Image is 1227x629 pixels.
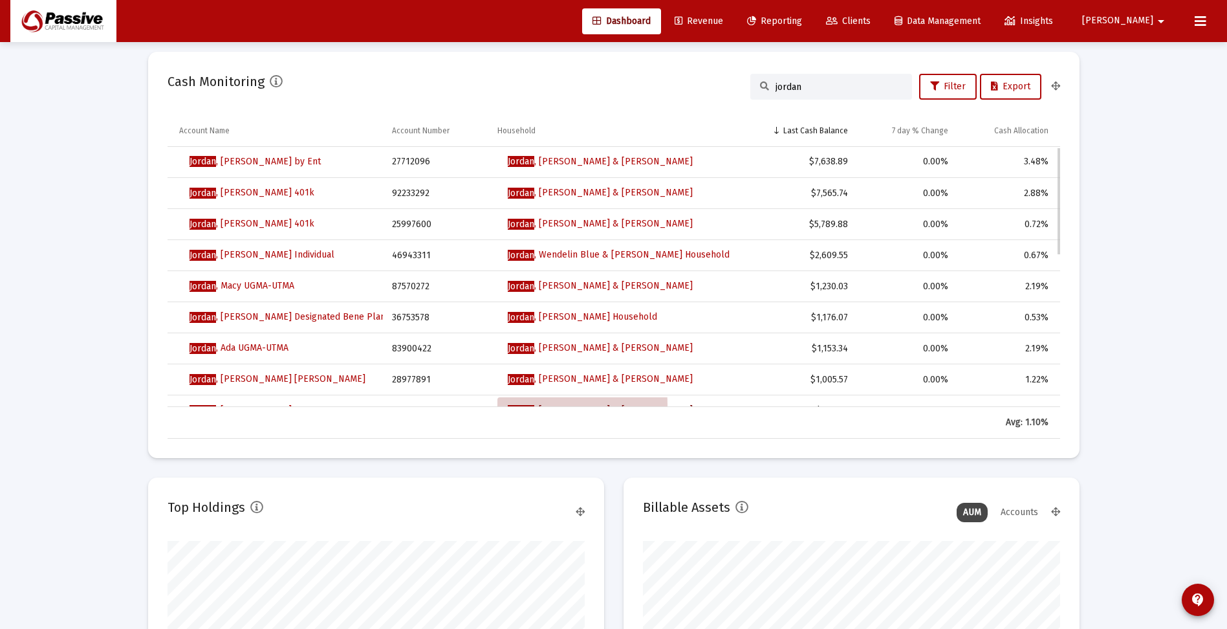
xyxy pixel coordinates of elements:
td: 0.53% [957,302,1059,333]
td: 1.22% [957,364,1059,395]
span: , [PERSON_NAME] & [PERSON_NAME] [508,218,693,229]
td: Column Account Number [383,115,488,146]
a: Jordan, [PERSON_NAME] [PERSON_NAME] [179,366,376,392]
a: Jordan, [PERSON_NAME] Household [497,304,668,330]
span: , [PERSON_NAME] 401k [190,218,314,229]
td: 3.48% [957,147,1059,178]
td: 2.88% [957,178,1059,209]
span: Jordan [508,281,534,292]
span: Jordan [508,312,534,323]
span: , [PERSON_NAME] Designated Bene Plan [190,311,385,322]
span: Jordan [508,405,534,416]
a: Jordan, [PERSON_NAME] & [PERSON_NAME] [497,211,703,237]
h2: Top Holdings [168,497,245,518]
div: Account Name [179,126,230,136]
div: Cash Allocation [994,126,1048,136]
span: Reporting [747,16,802,27]
button: Filter [919,74,977,100]
div: Household [497,126,536,136]
span: , Wendelin Blue & [PERSON_NAME] Household [508,249,730,260]
span: Filter [930,81,966,92]
a: Jordan, [PERSON_NAME] & [PERSON_NAME] [497,397,703,423]
span: Jordan [190,374,216,385]
a: Data Management [884,8,991,34]
input: Search [776,82,902,93]
td: Column Cash Allocation [957,115,1059,146]
span: Jordan [190,250,216,261]
div: 0.00% [866,249,948,262]
a: Reporting [737,8,812,34]
td: 25997600 [383,209,488,240]
button: [PERSON_NAME] [1067,8,1184,34]
div: 7 day % Change [892,126,948,136]
td: 2.19% [957,333,1059,364]
a: Jordan, Macy UGMA-UTMA [179,273,305,299]
span: , [PERSON_NAME] [PERSON_NAME] [190,373,365,384]
span: Jordan [190,405,216,416]
a: Jordan, [PERSON_NAME] & [PERSON_NAME] [497,366,703,392]
td: 2.19% [957,271,1059,302]
a: Clients [816,8,881,34]
span: Jordan [190,156,216,167]
span: Jordan [508,343,534,354]
div: 0.00% [866,404,948,417]
span: Export [991,81,1030,92]
td: 27712096 [383,147,488,178]
div: Account Number [392,126,450,136]
div: 0.00% [866,155,948,168]
span: Jordan [190,188,216,199]
td: 0.72% [957,209,1059,240]
span: , [PERSON_NAME] Household [508,311,657,322]
span: Jordan [508,374,534,385]
a: Jordan, [PERSON_NAME] IRA [179,397,319,423]
td: 0.67% [957,240,1059,271]
span: Dashboard [592,16,651,27]
span: , [PERSON_NAME] Individual [190,249,334,260]
span: Jordan [190,219,216,230]
span: , [PERSON_NAME] & [PERSON_NAME] [508,342,693,353]
div: Accounts [994,503,1045,522]
div: 0.00% [866,342,948,355]
td: $7,638.89 [747,147,858,178]
a: Jordan, [PERSON_NAME] 401k [179,180,325,206]
span: Jordan [508,188,534,199]
td: $7,565.74 [747,178,858,209]
span: [PERSON_NAME] [1082,16,1153,27]
a: Jordan, [PERSON_NAME] Designated Bene Plan [179,304,396,330]
span: , [PERSON_NAME] & [PERSON_NAME] [508,187,693,198]
button: Export [980,74,1041,100]
td: $5,789.88 [747,209,858,240]
span: , Macy UGMA-UTMA [190,280,294,291]
span: , [PERSON_NAME] by Ent [190,156,321,167]
td: $1,176.07 [747,302,858,333]
td: $1,153.34 [747,333,858,364]
span: , [PERSON_NAME] IRA [190,404,309,415]
span: Jordan [190,281,216,292]
mat-icon: contact_support [1190,592,1206,608]
a: Jordan, Wendelin Blue & [PERSON_NAME] Household [497,242,740,268]
span: , [PERSON_NAME] & [PERSON_NAME] [508,280,693,291]
div: AUM [957,503,988,522]
a: Jordan, [PERSON_NAME] & [PERSON_NAME] [497,180,703,206]
a: Jordan, [PERSON_NAME] & [PERSON_NAME] [497,149,703,175]
span: , [PERSON_NAME] & [PERSON_NAME] [508,156,693,167]
td: 36753578 [383,302,488,333]
td: 46943311 [383,240,488,271]
span: Jordan [190,312,216,323]
td: Column 7 day % Change [857,115,957,146]
a: Jordan, [PERSON_NAME] Individual [179,242,345,268]
span: Jordan [508,250,534,261]
td: 86469131 [383,395,488,426]
td: 87570272 [383,271,488,302]
h2: Cash Monitoring [168,71,265,92]
td: Column Last Cash Balance [747,115,858,146]
td: Column Account Name [168,115,384,146]
a: Insights [994,8,1063,34]
td: Column Household [488,115,747,146]
a: Jordan, [PERSON_NAME] & [PERSON_NAME] [497,273,703,299]
td: $1,230.03 [747,271,858,302]
span: Jordan [508,156,534,167]
h2: Billable Assets [643,497,730,518]
div: 0.00% [866,373,948,386]
div: Avg: 1.10% [966,416,1048,429]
